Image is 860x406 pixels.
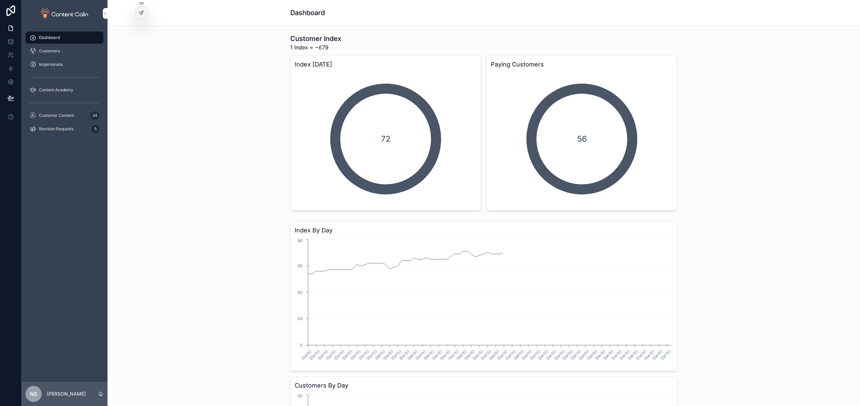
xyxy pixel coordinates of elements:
text: [DATE] [406,349,419,361]
text: [DATE] [317,349,329,361]
text: [DATE] [349,349,361,361]
text: [DATE] [431,349,443,361]
p: [PERSON_NAME] [47,391,86,397]
text: [DATE] [553,349,565,361]
a: Impersonate [26,58,103,71]
text: [DATE] [456,349,468,361]
text: [DATE] [659,349,672,361]
text: [DATE] [480,349,492,361]
span: 72 [363,134,408,144]
text: [DATE] [619,349,631,361]
text: [DATE] [488,349,500,361]
span: Revision Requests [39,126,74,132]
text: [DATE] [602,349,614,361]
a: Content Academy [26,84,103,96]
a: Dashboard [26,32,103,44]
text: [DATE] [651,349,663,361]
text: [DATE] [521,349,533,361]
text: [DATE] [537,349,549,361]
tspan: 60 [298,263,303,268]
h3: Index By Day [295,226,673,235]
text: [DATE] [398,349,411,361]
text: [DATE] [382,349,394,361]
span: Customer Content [39,113,74,118]
text: [DATE] [594,349,606,361]
text: [DATE] [439,349,451,361]
text: [DATE] [464,349,476,361]
span: Dashboard [39,35,60,40]
text: [DATE] [309,349,321,361]
tspan: 20 [298,316,303,321]
text: [DATE] [570,349,582,361]
h1: Dashboard [290,8,325,17]
a: Customers [26,45,103,57]
text: [DATE] [333,349,345,361]
text: [DATE] [635,349,647,361]
text: [DATE] [586,349,598,361]
tspan: 40 [297,290,303,295]
h3: Paying Customers [491,60,673,69]
tspan: 60 [298,393,303,398]
div: scrollable content [21,27,107,144]
text: [DATE] [505,349,517,361]
text: [DATE] [374,349,386,361]
span: Customers [39,48,60,54]
tspan: 80 [298,238,303,243]
text: [DATE] [496,349,508,361]
a: Customer Content34 [26,109,103,122]
text: [DATE] [415,349,427,361]
div: chart [295,238,673,367]
text: [DATE] [357,349,370,361]
h3: Customers By Day [295,381,673,390]
text: [DATE] [610,349,622,361]
img: App logo [41,8,88,19]
text: [DATE] [643,349,655,361]
span: Impersonate [39,62,63,67]
div: 34 [90,111,99,120]
text: [DATE] [472,349,484,361]
h3: Index [DATE] [295,60,477,69]
text: [DATE] [447,349,460,361]
div: 5 [91,125,99,133]
text: [DATE] [366,349,378,361]
text: [DATE] [578,349,590,361]
h1: Customer Index [290,34,341,43]
text: [DATE] [300,349,312,361]
text: [DATE] [529,349,541,361]
text: [DATE] [325,349,337,361]
span: 56 [559,134,605,144]
text: [DATE] [627,349,639,361]
text: [DATE] [423,349,435,361]
text: [DATE] [341,349,353,361]
span: 1 Index = ~£79 [290,43,341,51]
text: [DATE] [513,349,525,361]
a: Revision Requests5 [26,123,103,135]
tspan: 0 [300,343,303,348]
text: [DATE] [390,349,402,361]
span: Content Academy [39,87,73,93]
text: [DATE] [562,349,574,361]
text: [DATE] [545,349,557,361]
span: NS [30,390,37,398]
